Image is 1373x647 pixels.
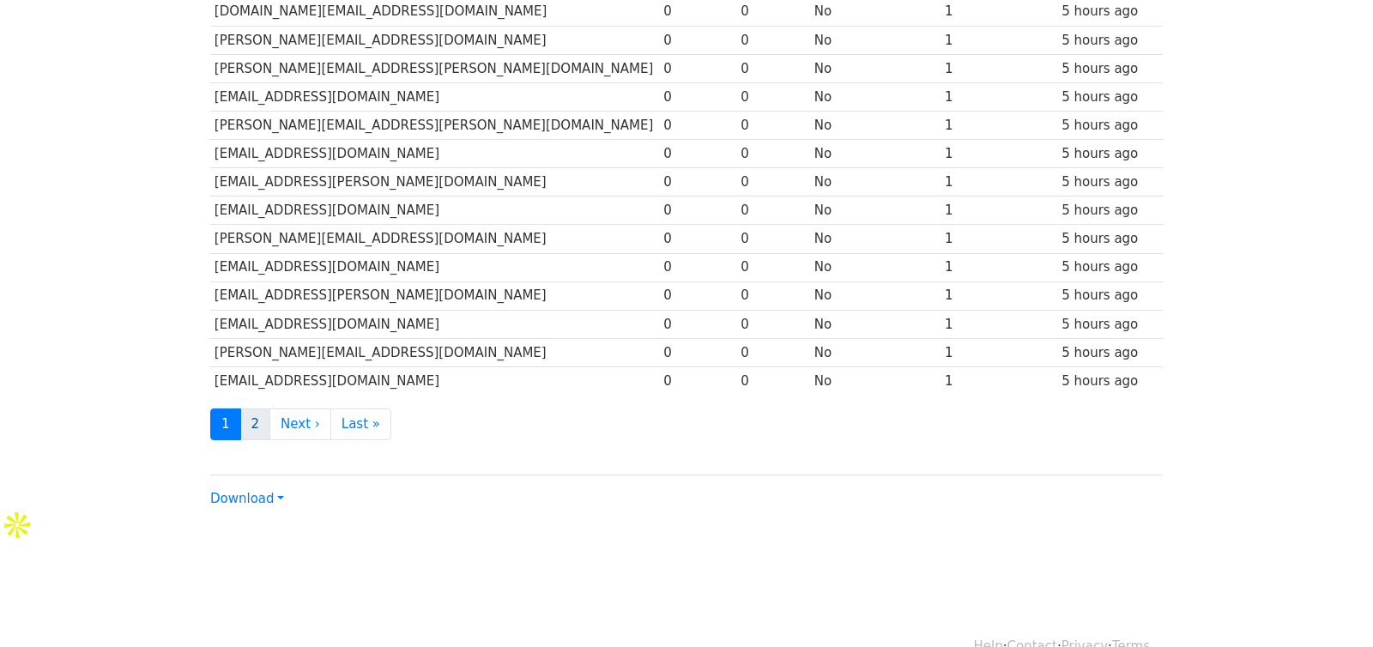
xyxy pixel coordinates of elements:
td: 1 [941,253,1057,281]
td: No [810,253,941,281]
td: 5 hours ago [1057,112,1163,140]
td: No [810,281,941,310]
td: 5 hours ago [1057,310,1163,338]
td: 5 hours ago [1057,253,1163,281]
td: [EMAIL_ADDRESS][DOMAIN_NAME] [210,366,659,395]
td: 0 [736,168,810,197]
td: 1 [941,112,1057,140]
td: 1 [941,338,1057,366]
td: 1 [941,197,1057,225]
td: [PERSON_NAME][EMAIL_ADDRESS][DOMAIN_NAME] [210,338,659,366]
td: 0 [736,310,810,338]
td: 0 [659,225,736,253]
td: 0 [659,338,736,366]
td: 1 [941,140,1057,168]
td: No [810,112,941,140]
td: 0 [659,54,736,82]
td: 5 hours ago [1057,197,1163,225]
td: No [810,197,941,225]
td: 1 [941,82,1057,111]
td: 5 hours ago [1057,366,1163,395]
td: 0 [736,281,810,310]
td: 1 [941,26,1057,54]
td: 1 [941,366,1057,395]
td: No [810,54,941,82]
td: No [810,82,941,111]
td: 0 [659,140,736,168]
td: 0 [659,168,736,197]
td: 1 [941,54,1057,82]
td: 0 [659,253,736,281]
td: No [810,168,941,197]
td: 0 [659,310,736,338]
td: 0 [659,26,736,54]
td: 5 hours ago [1057,82,1163,111]
td: 5 hours ago [1057,140,1163,168]
td: 0 [736,338,810,366]
td: 5 hours ago [1057,338,1163,366]
td: [EMAIL_ADDRESS][DOMAIN_NAME] [210,253,659,281]
td: 0 [659,366,736,395]
td: 0 [736,82,810,111]
td: 1 [941,281,1057,310]
td: No [810,366,941,395]
td: [EMAIL_ADDRESS][PERSON_NAME][DOMAIN_NAME] [210,281,659,310]
td: [EMAIL_ADDRESS][DOMAIN_NAME] [210,82,659,111]
td: 5 hours ago [1057,225,1163,253]
td: [PERSON_NAME][EMAIL_ADDRESS][PERSON_NAME][DOMAIN_NAME] [210,112,659,140]
td: 1 [941,225,1057,253]
td: [EMAIL_ADDRESS][DOMAIN_NAME] [210,310,659,338]
td: 0 [659,112,736,140]
td: 0 [659,197,736,225]
a: Last » [330,408,391,440]
td: 5 hours ago [1057,54,1163,82]
td: [PERSON_NAME][EMAIL_ADDRESS][DOMAIN_NAME] [210,26,659,54]
td: 0 [736,26,810,54]
td: 0 [736,225,810,253]
td: 0 [736,197,810,225]
td: 0 [736,54,810,82]
a: Next › [269,408,331,440]
td: [EMAIL_ADDRESS][PERSON_NAME][DOMAIN_NAME] [210,168,659,197]
a: Download [210,491,284,506]
td: No [810,338,941,366]
td: 0 [736,112,810,140]
td: No [810,310,941,338]
td: No [810,26,941,54]
iframe: Chat Widget [1287,565,1373,647]
td: No [810,225,941,253]
td: No [810,140,941,168]
td: 0 [659,82,736,111]
td: 0 [659,281,736,310]
td: 5 hours ago [1057,281,1163,310]
td: 5 hours ago [1057,168,1163,197]
td: 0 [736,253,810,281]
td: 1 [941,310,1057,338]
td: 5 hours ago [1057,26,1163,54]
td: [EMAIL_ADDRESS][DOMAIN_NAME] [210,140,659,168]
td: 1 [941,168,1057,197]
td: [PERSON_NAME][EMAIL_ADDRESS][DOMAIN_NAME] [210,225,659,253]
a: 2 [240,408,271,440]
td: [PERSON_NAME][EMAIL_ADDRESS][PERSON_NAME][DOMAIN_NAME] [210,54,659,82]
a: 1 [210,408,241,440]
td: 0 [736,140,810,168]
td: [EMAIL_ADDRESS][DOMAIN_NAME] [210,197,659,225]
td: 0 [736,366,810,395]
